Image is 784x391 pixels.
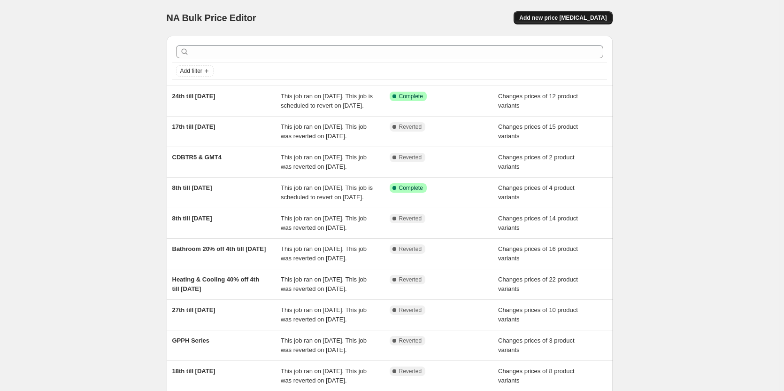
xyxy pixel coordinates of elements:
[281,306,367,323] span: This job ran on [DATE]. This job was reverted on [DATE].
[281,215,367,231] span: This job ran on [DATE]. This job was reverted on [DATE].
[281,184,373,201] span: This job ran on [DATE]. This job is scheduled to revert on [DATE].
[399,306,422,314] span: Reverted
[399,368,422,375] span: Reverted
[172,93,215,100] span: 24th till [DATE]
[399,184,423,192] span: Complete
[399,337,422,344] span: Reverted
[498,184,575,201] span: Changes prices of 4 product variants
[281,154,367,170] span: This job ran on [DATE]. This job was reverted on [DATE].
[281,123,367,140] span: This job ran on [DATE]. This job was reverted on [DATE].
[172,215,212,222] span: 8th till [DATE]
[172,276,260,292] span: Heating & Cooling 40% off 4th till [DATE]
[498,123,578,140] span: Changes prices of 15 product variants
[176,65,214,77] button: Add filter
[399,93,423,100] span: Complete
[167,13,256,23] span: NA Bulk Price Editor
[399,245,422,253] span: Reverted
[498,276,578,292] span: Changes prices of 22 product variants
[172,368,215,375] span: 18th till [DATE]
[514,11,612,24] button: Add new price [MEDICAL_DATA]
[498,215,578,231] span: Changes prices of 14 product variants
[172,245,266,252] span: Bathroom 20% off 4th till [DATE]
[498,368,575,384] span: Changes prices of 8 product variants
[498,337,575,353] span: Changes prices of 3 product variants
[281,368,367,384] span: This job ran on [DATE]. This job was reverted on [DATE].
[172,184,212,191] span: 8th till [DATE]
[399,215,422,222] span: Reverted
[172,306,215,313] span: 27th till [DATE]
[498,306,578,323] span: Changes prices of 10 product variants
[180,67,202,75] span: Add filter
[281,93,373,109] span: This job ran on [DATE]. This job is scheduled to revert on [DATE].
[172,337,210,344] span: GPPH Series
[498,154,575,170] span: Changes prices of 2 product variants
[519,14,607,22] span: Add new price [MEDICAL_DATA]
[281,276,367,292] span: This job ran on [DATE]. This job was reverted on [DATE].
[172,154,222,161] span: CDBTR5 & GMT4
[281,337,367,353] span: This job ran on [DATE]. This job was reverted on [DATE].
[281,245,367,262] span: This job ran on [DATE]. This job was reverted on [DATE].
[172,123,215,130] span: 17th till [DATE]
[498,93,578,109] span: Changes prices of 12 product variants
[399,123,422,131] span: Reverted
[498,245,578,262] span: Changes prices of 16 product variants
[399,276,422,283] span: Reverted
[399,154,422,161] span: Reverted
